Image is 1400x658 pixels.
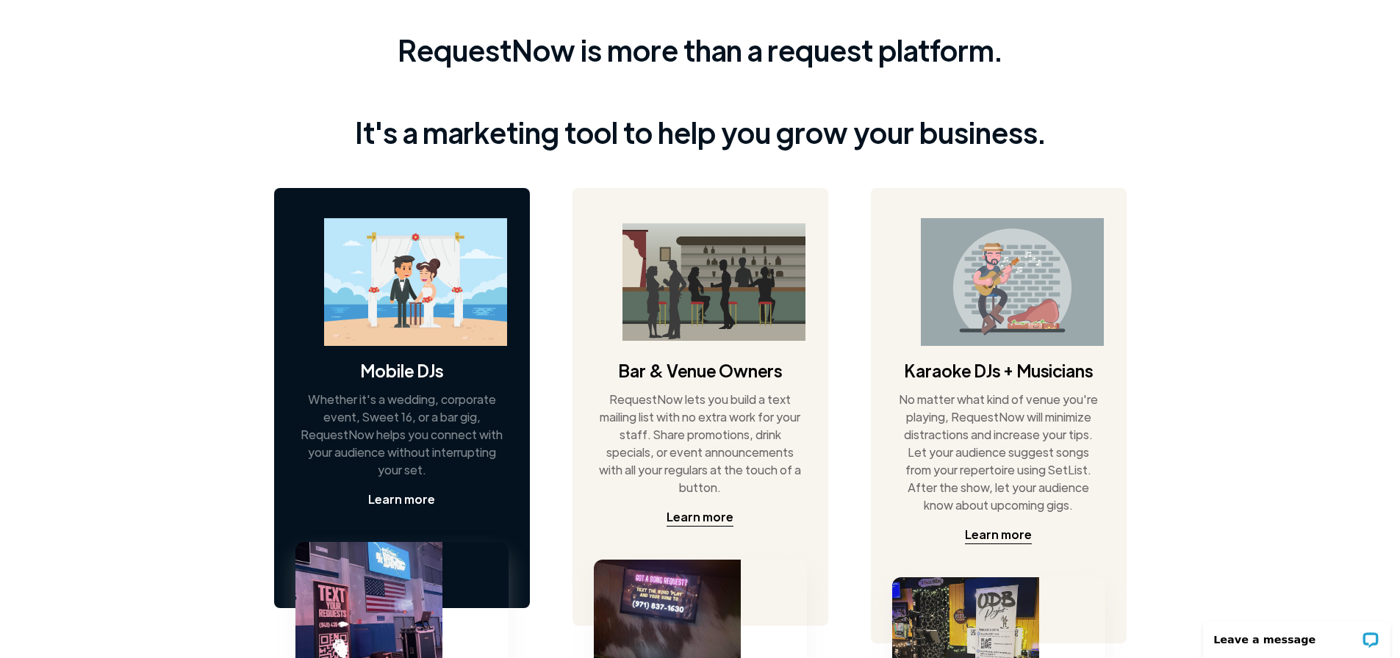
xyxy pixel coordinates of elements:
[1193,612,1400,658] iframe: LiveChat chat widget
[618,358,782,382] h4: Bar & Venue Owners
[355,29,1046,153] div: RequestNow is more than a request platform. It's a marketing tool to help you grow your business.
[921,218,1104,347] img: guitarist
[965,526,1032,544] a: Learn more
[368,491,435,508] div: Learn more
[324,218,507,347] img: wedding on a beach
[904,358,1093,382] h4: Karaoke DJs + Musicians
[667,508,733,526] div: Learn more
[360,358,443,382] h4: Mobile DJs
[299,391,503,479] div: Whether it's a wedding, corporate event, Sweet 16, or a bar gig, RequestNow helps you connect wit...
[597,391,802,496] div: RequestNow lets you build a text mailing list with no extra work for your staff. Share promotions...
[667,508,733,527] a: Learn more
[622,223,805,341] img: bar image
[368,491,435,509] a: Learn more
[896,391,1100,514] div: No matter what kind of venue you're playing, RequestNow will minimize distractions and increase y...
